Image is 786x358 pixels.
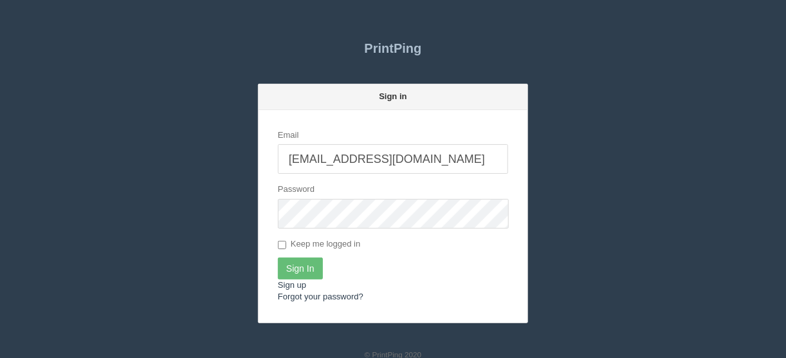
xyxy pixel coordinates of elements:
strong: Sign in [379,91,407,101]
input: Keep me logged in [278,241,286,249]
a: Forgot your password? [278,292,363,301]
label: Password [278,184,315,196]
label: Email [278,129,299,142]
a: Sign up [278,280,306,290]
input: Sign In [278,258,323,279]
a: PrintPing [258,32,528,64]
input: test@example.com [278,144,508,174]
label: Keep me logged in [278,238,360,251]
